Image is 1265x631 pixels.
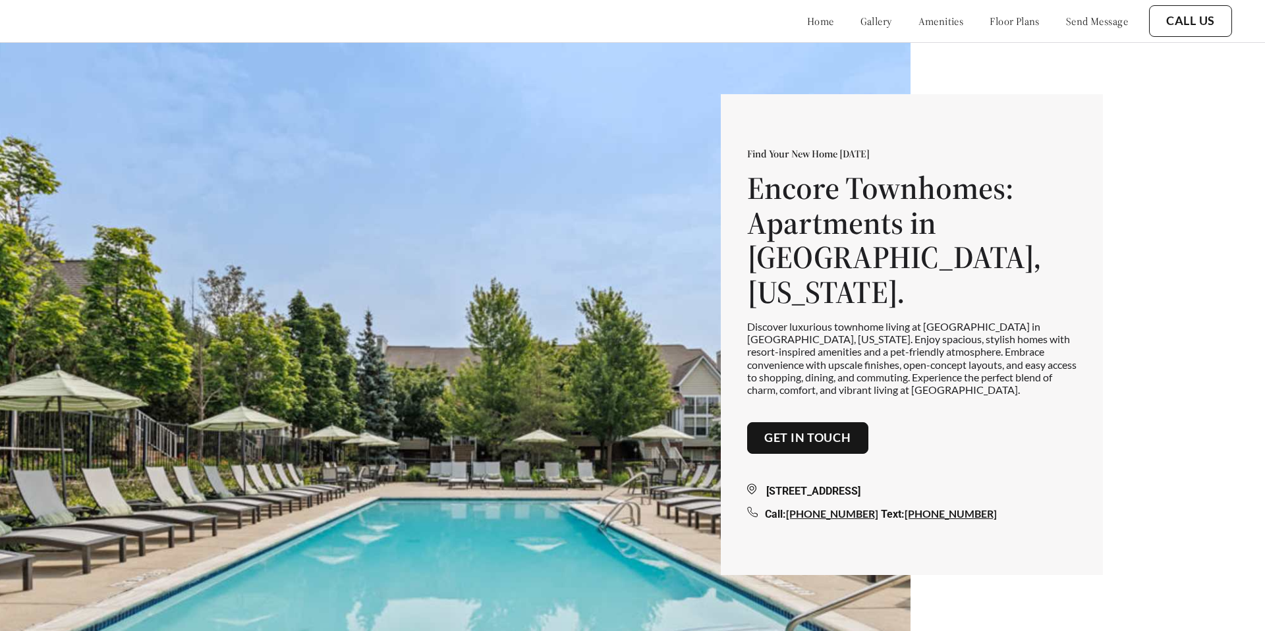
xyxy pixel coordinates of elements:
h1: Encore Townhomes: Apartments in [GEOGRAPHIC_DATA], [US_STATE]. [747,171,1077,310]
a: [PHONE_NUMBER] [905,507,997,520]
a: home [807,14,834,28]
a: send message [1066,14,1128,28]
span: Text: [881,508,905,520]
a: gallery [860,14,892,28]
a: amenities [918,14,964,28]
p: Discover luxurious townhome living at [GEOGRAPHIC_DATA] in [GEOGRAPHIC_DATA], [US_STATE]. Enjoy s... [747,320,1077,396]
button: Call Us [1149,5,1232,37]
a: Get in touch [764,431,851,445]
span: Call: [765,508,786,520]
p: Find Your New Home [DATE] [747,147,1077,160]
button: Get in touch [747,422,868,454]
a: Call Us [1166,14,1215,28]
a: floor plans [990,14,1040,28]
div: [STREET_ADDRESS] [747,483,1077,499]
a: [PHONE_NUMBER] [786,507,878,520]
